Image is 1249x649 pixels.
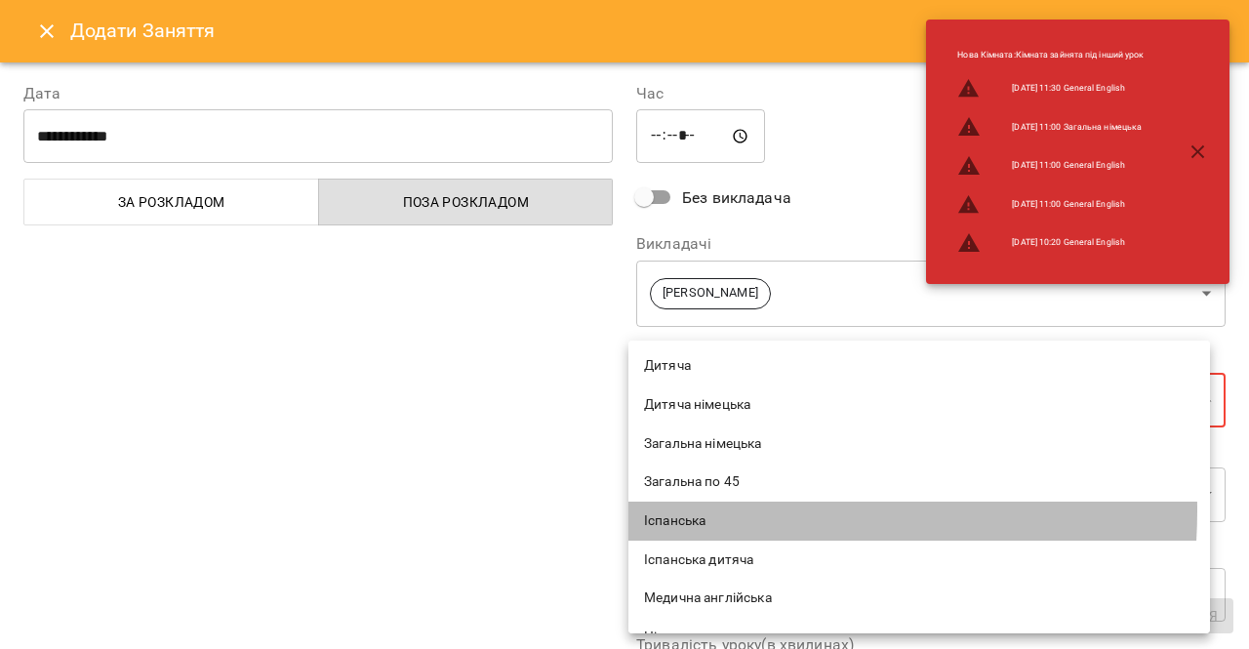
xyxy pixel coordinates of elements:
[644,550,1194,570] span: Іспанська дитяча
[942,69,1159,108] li: [DATE] 11:30 General English
[644,588,1194,608] span: Медична англійська
[942,223,1159,263] li: [DATE] 10:20 General English
[644,395,1194,415] span: Дитяча німецька
[942,107,1159,146] li: [DATE] 11:00 Загальна німецька
[644,472,1194,492] span: Загальна по 45
[942,185,1159,224] li: [DATE] 11:00 General English
[644,434,1194,454] span: Загальна німецька
[644,511,1194,531] span: Іспанська
[644,628,1194,647] span: Німецька група
[644,356,1194,376] span: Дитяча
[942,41,1159,69] li: Нова Кімната : Кімната зайнята під інший урок
[942,146,1159,185] li: [DATE] 11:00 General English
